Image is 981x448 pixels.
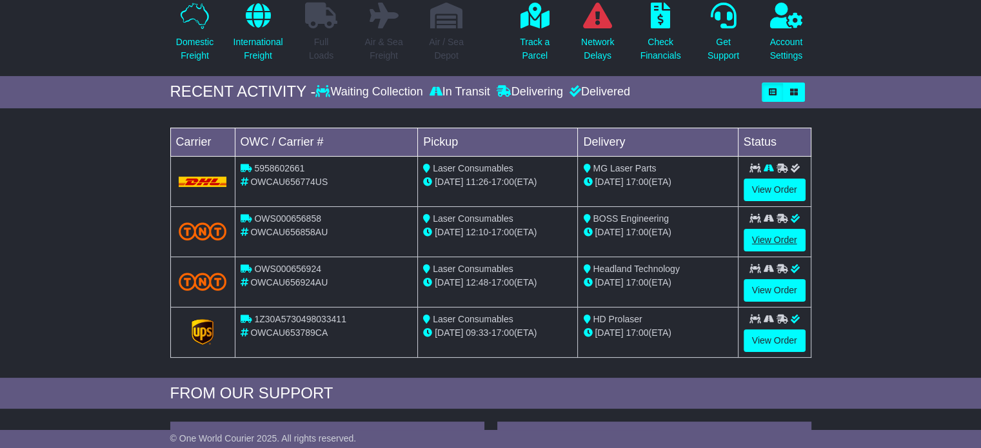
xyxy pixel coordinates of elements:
[250,177,328,187] span: OWCAU656774US
[250,277,328,287] span: OWCAU656924AU
[593,264,679,274] span: Headland Technology
[744,179,806,201] a: View Order
[640,2,682,70] a: CheckFinancials
[423,276,572,289] div: - (ETA)
[433,314,513,324] span: Laser Consumables
[581,35,614,63] p: Network Delays
[254,163,304,173] span: 5958602661
[491,277,514,287] span: 17:00
[250,227,328,237] span: OWCAU656858AU
[593,213,669,224] span: BOSS Engineering
[640,35,681,63] p: Check Financials
[466,177,488,187] span: 11:26
[232,2,283,70] a: InternationalFreight
[433,264,513,274] span: Laser Consumables
[426,85,493,99] div: In Transit
[423,226,572,239] div: - (ETA)
[583,226,732,239] div: (ETA)
[519,2,550,70] a: Track aParcel
[254,314,346,324] span: 1Z30A5730498033411
[364,35,402,63] p: Air & Sea Freight
[583,326,732,340] div: (ETA)
[433,213,513,224] span: Laser Consumables
[626,327,648,338] span: 17:00
[466,327,488,338] span: 09:33
[520,35,550,63] p: Track a Parcel
[595,327,623,338] span: [DATE]
[423,326,572,340] div: - (ETA)
[593,314,642,324] span: HD Prolaser
[179,273,227,290] img: TNT_Domestic.png
[491,327,514,338] span: 17:00
[315,85,426,99] div: Waiting Collection
[744,279,806,302] a: View Order
[254,213,321,224] span: OWS000656858
[466,277,488,287] span: 12:48
[626,177,648,187] span: 17:00
[583,175,732,189] div: (ETA)
[250,327,328,338] span: OWCAU653789CA
[179,177,227,187] img: DHL.png
[233,35,282,63] p: International Freight
[175,2,214,70] a: DomesticFreight
[179,222,227,240] img: TNT_Domestic.png
[493,85,566,99] div: Delivering
[254,264,321,274] span: OWS000656924
[769,2,804,70] a: AccountSettings
[595,177,623,187] span: [DATE]
[708,35,739,63] p: Get Support
[433,163,513,173] span: Laser Consumables
[435,227,463,237] span: [DATE]
[170,433,357,443] span: © One World Courier 2025. All rights reserved.
[491,227,514,237] span: 17:00
[626,277,648,287] span: 17:00
[707,2,740,70] a: GetSupport
[744,229,806,251] a: View Order
[578,128,738,156] td: Delivery
[491,177,514,187] span: 17:00
[176,35,213,63] p: Domestic Freight
[595,227,623,237] span: [DATE]
[192,319,213,345] img: GetCarrierServiceLogo
[429,35,464,63] p: Air / Sea Depot
[770,35,803,63] p: Account Settings
[738,128,811,156] td: Status
[593,163,656,173] span: MG Laser Parts
[435,277,463,287] span: [DATE]
[170,384,811,403] div: FROM OUR SUPPORT
[235,128,418,156] td: OWC / Carrier #
[580,2,615,70] a: NetworkDelays
[744,329,806,352] a: View Order
[418,128,578,156] td: Pickup
[170,83,316,101] div: RECENT ACTIVITY -
[170,128,235,156] td: Carrier
[305,35,337,63] p: Full Loads
[466,227,488,237] span: 12:10
[626,227,648,237] span: 17:00
[423,175,572,189] div: - (ETA)
[583,276,732,289] div: (ETA)
[435,177,463,187] span: [DATE]
[435,327,463,338] span: [DATE]
[595,277,623,287] span: [DATE]
[566,85,630,99] div: Delivered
